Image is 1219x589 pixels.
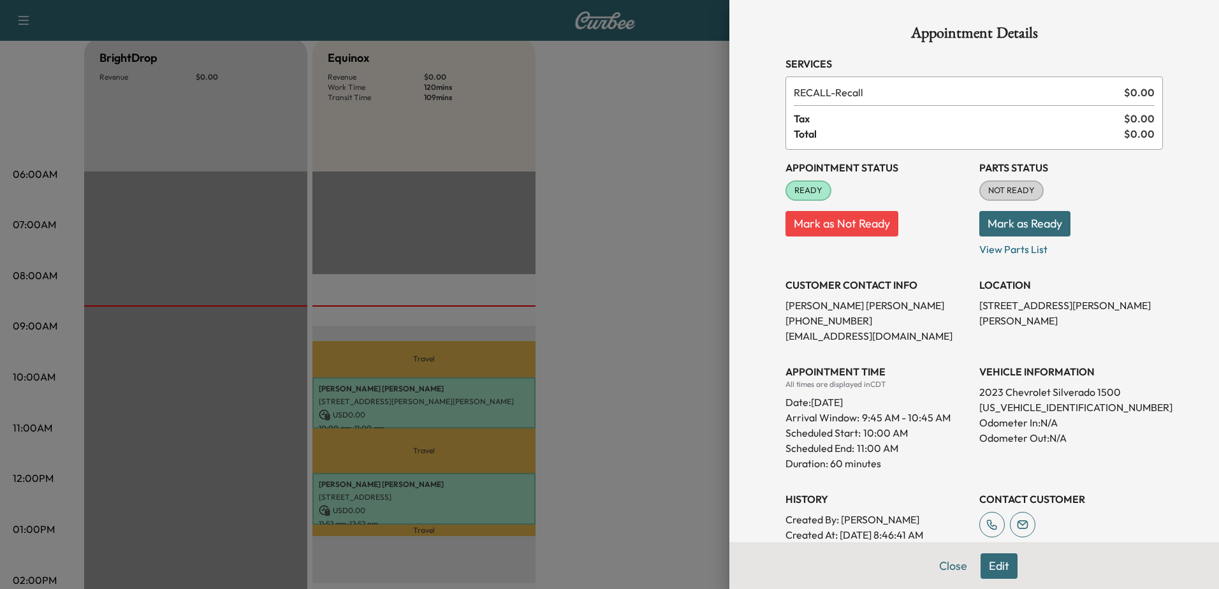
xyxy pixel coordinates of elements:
[794,85,1119,100] span: Recall
[785,512,969,527] p: Created By : [PERSON_NAME]
[785,328,969,344] p: [EMAIL_ADDRESS][DOMAIN_NAME]
[785,491,969,507] h3: History
[785,277,969,293] h3: CUSTOMER CONTACT INFO
[785,440,854,456] p: Scheduled End:
[1124,111,1155,126] span: $ 0.00
[785,389,969,410] div: Date: [DATE]
[857,440,898,456] p: 11:00 AM
[785,211,898,236] button: Mark as Not Ready
[1124,85,1155,100] span: $ 0.00
[785,425,861,440] p: Scheduled Start:
[931,553,975,579] button: Close
[785,456,969,471] p: Duration: 60 minutes
[785,160,969,175] h3: Appointment Status
[979,160,1163,175] h3: Parts Status
[979,298,1163,328] p: [STREET_ADDRESS][PERSON_NAME][PERSON_NAME]
[979,400,1163,415] p: [US_VEHICLE_IDENTIFICATION_NUMBER]
[794,126,1124,142] span: Total
[981,184,1042,197] span: NOT READY
[863,425,908,440] p: 10:00 AM
[862,410,951,425] span: 9:45 AM - 10:45 AM
[785,527,969,542] p: Created At : [DATE] 8:46:41 AM
[785,298,969,313] p: [PERSON_NAME] [PERSON_NAME]
[1124,126,1155,142] span: $ 0.00
[785,364,969,379] h3: APPOINTMENT TIME
[979,430,1163,446] p: Odometer Out: N/A
[979,364,1163,379] h3: VEHICLE INFORMATION
[785,410,969,425] p: Arrival Window:
[785,379,969,389] div: All times are displayed in CDT
[979,277,1163,293] h3: LOCATION
[979,491,1163,507] h3: CONTACT CUSTOMER
[979,236,1163,257] p: View Parts List
[981,553,1018,579] button: Edit
[785,56,1163,71] h3: Services
[979,415,1163,430] p: Odometer In: N/A
[979,384,1163,400] p: 2023 Chevrolet Silverado 1500
[794,111,1124,126] span: Tax
[785,25,1163,46] h1: Appointment Details
[787,184,830,197] span: READY
[785,313,969,328] p: [PHONE_NUMBER]
[979,211,1070,236] button: Mark as Ready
